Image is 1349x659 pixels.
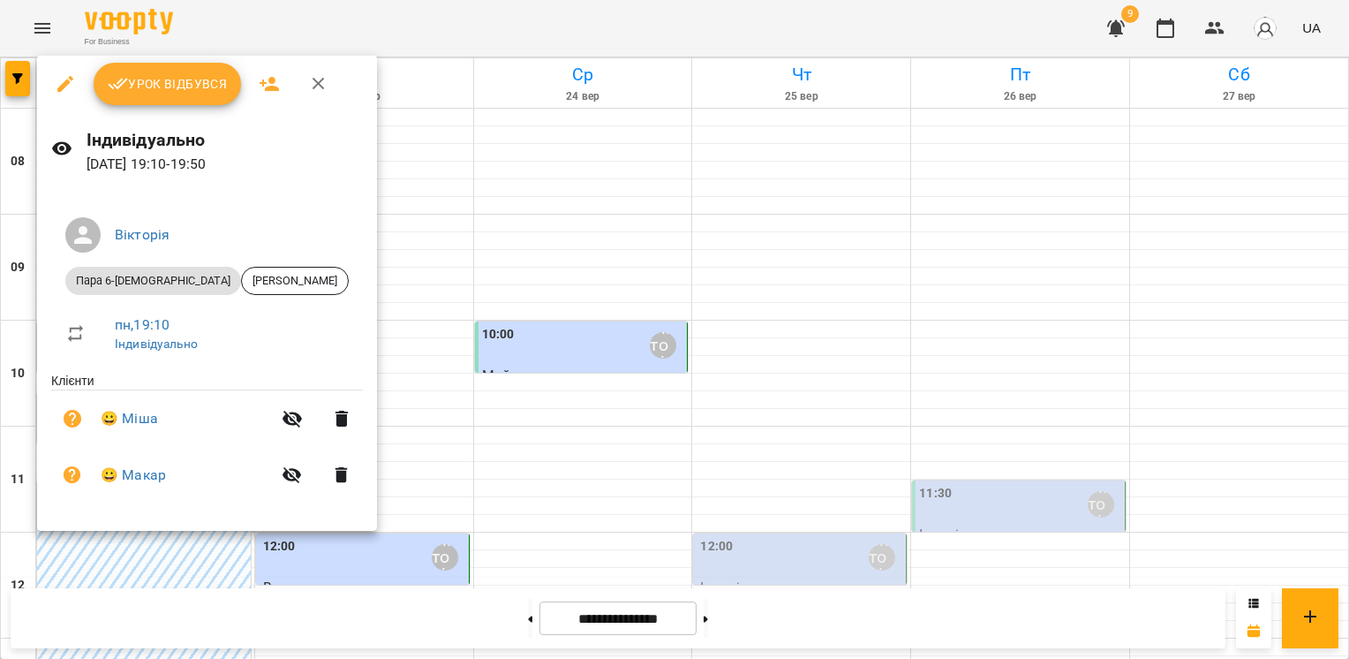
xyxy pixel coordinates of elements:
[51,398,94,440] button: Візит ще не сплачено. Додати оплату?
[115,316,170,333] a: пн , 19:10
[241,267,349,295] div: [PERSON_NAME]
[115,226,170,243] a: Вікторія
[242,273,348,289] span: [PERSON_NAME]
[101,408,158,429] a: 😀 Міша
[94,63,242,105] button: Урок відбувся
[51,372,363,510] ul: Клієнти
[87,126,363,154] h6: Індивідуально
[51,454,94,496] button: Візит ще не сплачено. Додати оплату?
[115,337,198,351] a: Індивідуально
[108,73,228,95] span: Урок відбувся
[87,154,363,175] p: [DATE] 19:10 - 19:50
[101,465,166,486] a: 😀 Макар
[65,273,241,289] span: Пара 6-[DEMOGRAPHIC_DATA]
